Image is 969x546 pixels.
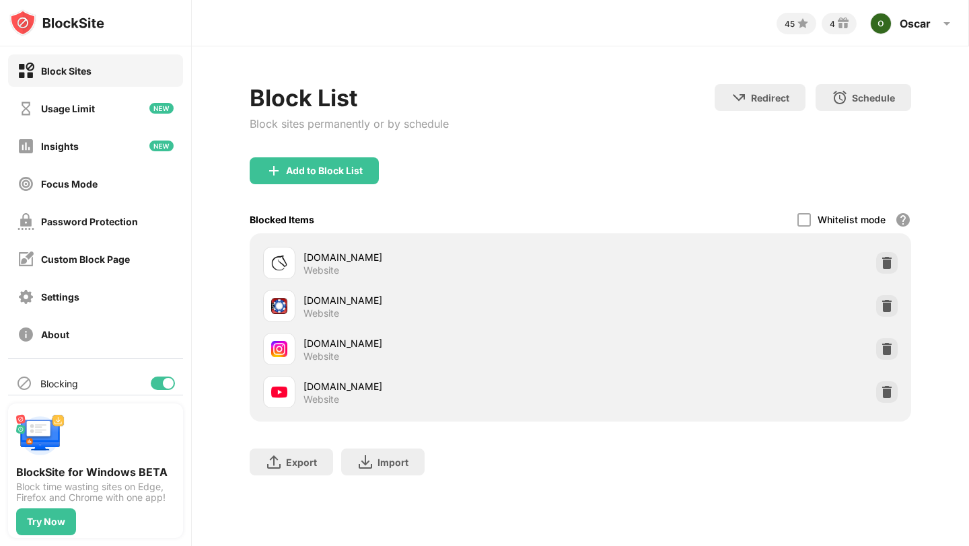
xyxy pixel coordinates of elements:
img: focus-off.svg [17,175,34,192]
div: About [41,329,69,340]
img: favicons [271,341,287,357]
div: Website [303,264,339,276]
img: about-off.svg [17,326,34,343]
div: Block sites permanently or by schedule [250,117,449,130]
div: Whitelist mode [818,214,886,225]
div: Insights [41,141,79,152]
div: Blocking [40,378,78,389]
div: Focus Mode [41,178,98,190]
div: Password Protection [41,216,138,227]
div: Blocked Items [250,214,314,225]
div: [DOMAIN_NAME] [303,336,580,350]
img: favicons [271,298,287,314]
div: Block time wasting sites on Edge, Firefox and Chrome with one app! [16,481,175,503]
div: 45 [785,19,795,29]
div: Import [378,457,408,468]
div: Website [303,307,339,319]
img: push-desktop.svg [16,412,65,460]
img: new-icon.svg [149,103,174,114]
div: Block Sites [41,65,92,77]
img: settings-off.svg [17,288,34,305]
div: Website [303,393,339,405]
div: Redirect [751,92,789,104]
img: insights-off.svg [17,138,34,155]
img: ACg8ocIgkKNhss_YbVfMNc2XRc2yBtYxcs2UALW3g4eypyEivm7TC1o=s96-c [870,13,892,34]
div: Export [286,457,317,468]
div: Website [303,350,339,362]
div: Add to Block List [286,165,363,176]
div: [DOMAIN_NAME] [303,379,580,393]
img: time-usage-off.svg [17,100,34,117]
div: Custom Block Page [41,253,130,265]
div: BlockSite for Windows BETA [16,465,175,479]
img: blocking-icon.svg [16,375,32,391]
div: Settings [41,291,79,303]
img: favicons [271,384,287,400]
div: Oscar [900,17,931,30]
div: Schedule [852,92,895,104]
img: block-on.svg [17,63,34,79]
img: logo-blocksite.svg [9,9,104,36]
img: customize-block-page-off.svg [17,251,34,268]
img: points-small.svg [795,15,811,32]
div: [DOMAIN_NAME] [303,250,580,264]
div: 4 [830,19,835,29]
img: reward-small.svg [835,15,851,32]
div: Try Now [27,516,65,527]
img: password-protection-off.svg [17,213,34,230]
img: favicons [271,255,287,271]
div: Usage Limit [41,103,95,114]
div: [DOMAIN_NAME] [303,293,580,307]
div: Block List [250,84,449,112]
img: new-icon.svg [149,141,174,151]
